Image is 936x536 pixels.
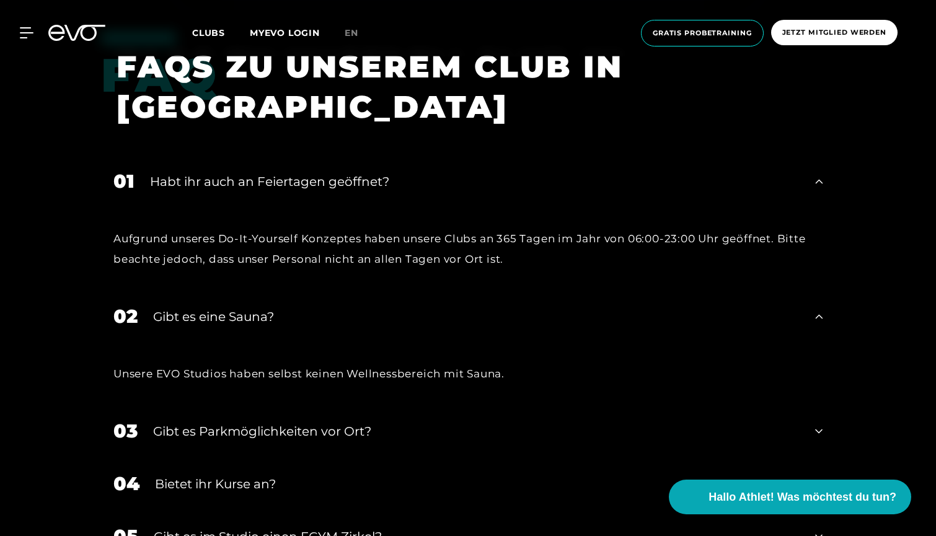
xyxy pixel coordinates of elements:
span: Clubs [192,27,225,38]
div: Bietet ihr Kurse an? [155,475,800,493]
a: Gratis Probetraining [637,20,767,46]
div: Gibt es eine Sauna? [153,307,800,326]
a: Jetzt Mitglied werden [767,20,901,46]
div: Gibt es Parkmöglichkeiten vor Ort? [153,422,800,441]
div: 03 [113,417,138,445]
span: en [345,27,358,38]
button: Hallo Athlet! Was möchtest du tun? [669,480,911,514]
span: Hallo Athlet! Was möchtest du tun? [709,489,896,506]
a: MYEVO LOGIN [250,27,320,38]
div: Aufgrund unseres Do-It-Yourself Konzeptes haben unsere Clubs an 365 Tagen im Jahr von 06:00-23:00... [113,229,823,269]
a: Clubs [192,27,250,38]
div: 01 [113,167,135,195]
div: Habt ihr auch an Feiertagen geöffnet? [150,172,800,191]
span: Gratis Probetraining [653,28,752,38]
div: 04 [113,470,139,498]
h1: FAQS ZU UNSEREM CLUB IN [GEOGRAPHIC_DATA] [117,46,804,127]
span: Jetzt Mitglied werden [782,27,886,38]
a: en [345,26,373,40]
div: 02 [113,302,138,330]
div: Unsere EVO Studios haben selbst keinen Wellnessbereich mit Sauna. [113,364,823,384]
